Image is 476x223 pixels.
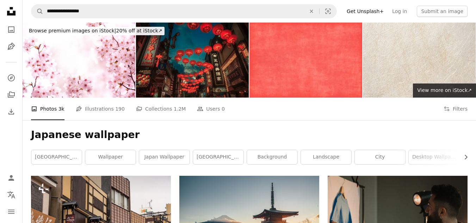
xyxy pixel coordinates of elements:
[4,171,18,185] a: Log in / Sign up
[459,150,468,164] button: scroll list to the right
[23,23,135,98] img: Cherry Blossom In Japan
[444,98,468,120] button: Filters
[197,98,225,120] a: Users 0
[409,150,459,164] a: desktop wallpaper
[115,105,125,113] span: 190
[29,28,116,33] span: Browse premium images on iStock |
[136,98,186,120] a: Collections 1.2M
[417,6,468,17] button: Submit an image
[413,83,476,98] a: View more on iStock↗
[31,150,82,164] a: [GEOGRAPHIC_DATA]
[4,88,18,102] a: Collections
[85,150,136,164] a: wallpaper
[249,23,362,98] img: Coral Peach Grunge Paper Concrete Wall Background Abstract Ombre Orange Millennial Pink Pale Texture
[193,150,243,164] a: [GEOGRAPHIC_DATA]
[4,105,18,119] a: Download History
[304,5,319,18] button: Clear
[388,6,411,17] a: Log in
[247,150,297,164] a: background
[320,5,336,18] button: Visual search
[417,87,472,93] span: View more on iStock ↗
[136,23,249,98] img: Chinatown in Japan at night
[4,23,18,37] a: Photos
[4,205,18,219] button: Menu
[23,23,169,39] a: Browse premium images on iStock|20% off at iStock↗
[363,23,476,98] img: Close-up of beige rice paper texture background
[4,71,18,85] a: Explore
[174,105,186,113] span: 1.2M
[301,150,351,164] a: landscape
[139,150,190,164] a: japan wallpaper
[342,6,388,17] a: Get Unsplash+
[4,39,18,54] a: Illustrations
[355,150,405,164] a: city
[31,129,468,141] h1: Japanese wallpaper
[4,188,18,202] button: Language
[31,4,337,18] form: Find visuals sitewide
[76,98,125,120] a: Illustrations 190
[222,105,225,113] span: 0
[31,5,43,18] button: Search Unsplash
[27,27,165,35] div: 20% off at iStock ↗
